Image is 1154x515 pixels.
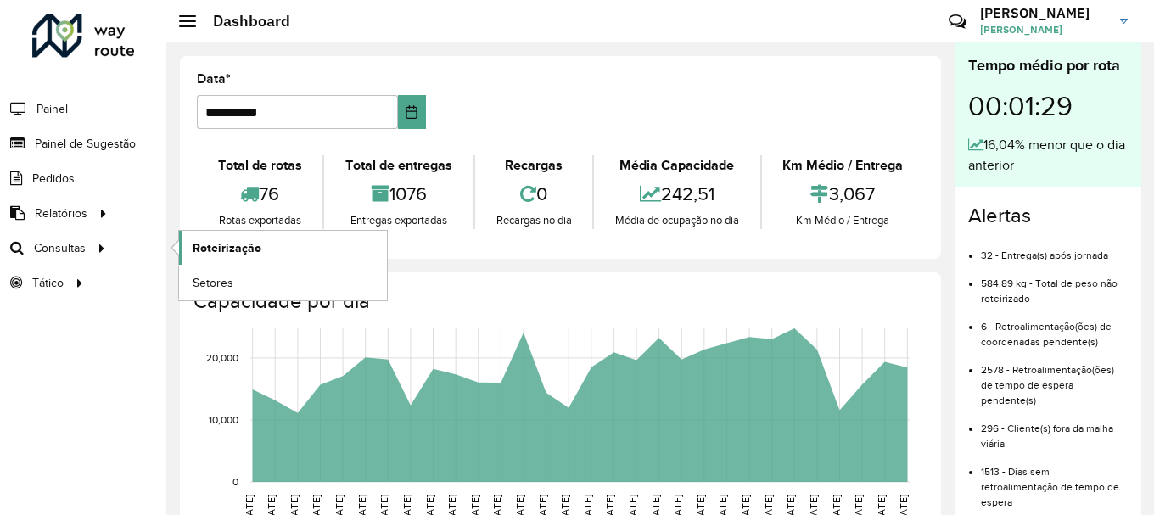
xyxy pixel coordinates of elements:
[328,212,468,229] div: Entregas exportadas
[196,12,290,31] h2: Dashboard
[980,22,1107,37] span: [PERSON_NAME]
[193,274,233,292] span: Setores
[201,212,318,229] div: Rotas exportadas
[968,77,1128,135] div: 00:01:29
[766,176,920,212] div: 3,067
[968,54,1128,77] div: Tempo médio por rota
[939,3,976,40] a: Contato Rápido
[201,155,318,176] div: Total de rotas
[206,352,238,363] text: 20,000
[981,263,1128,306] li: 584,89 kg - Total de peso não roteirizado
[766,155,920,176] div: Km Médio / Entrega
[193,239,261,257] span: Roteirização
[36,100,68,118] span: Painel
[981,350,1128,408] li: 2578 - Retroalimentação(ões) de tempo de espera pendente(s)
[981,306,1128,350] li: 6 - Retroalimentação(ões) de coordenadas pendente(s)
[328,155,468,176] div: Total de entregas
[479,155,588,176] div: Recargas
[179,231,387,265] a: Roteirização
[766,212,920,229] div: Km Médio / Entrega
[209,414,238,425] text: 10,000
[32,170,75,188] span: Pedidos
[179,266,387,299] a: Setores
[981,451,1128,510] li: 1513 - Dias sem retroalimentação de tempo de espera
[32,274,64,292] span: Tático
[968,204,1128,228] h4: Alertas
[981,408,1128,451] li: 296 - Cliente(s) fora da malha viária
[34,239,86,257] span: Consultas
[981,235,1128,263] li: 32 - Entrega(s) após jornada
[35,135,136,153] span: Painel de Sugestão
[35,204,87,222] span: Relatórios
[479,176,588,212] div: 0
[980,5,1107,21] h3: [PERSON_NAME]
[193,289,924,314] h4: Capacidade por dia
[232,476,238,487] text: 0
[197,69,231,89] label: Data
[398,95,426,129] button: Choose Date
[598,212,755,229] div: Média de ocupação no dia
[598,155,755,176] div: Média Capacidade
[328,176,468,212] div: 1076
[968,135,1128,176] div: 16,04% menor que o dia anterior
[598,176,755,212] div: 242,51
[201,176,318,212] div: 76
[479,212,588,229] div: Recargas no dia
